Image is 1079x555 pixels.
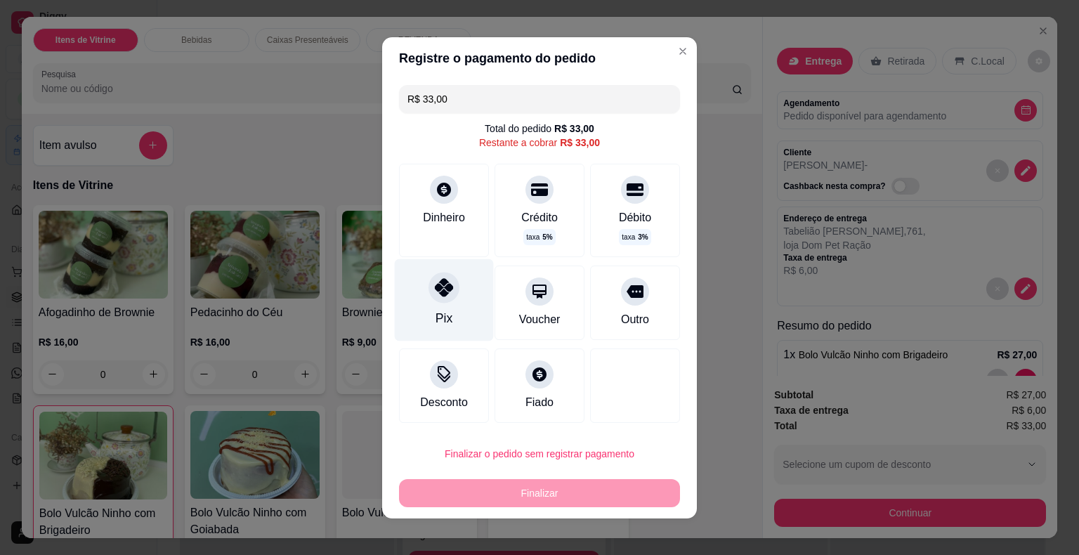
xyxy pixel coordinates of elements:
p: taxa [526,232,552,242]
header: Registre o pagamento do pedido [382,37,697,79]
div: Total do pedido [485,122,594,136]
p: taxa [622,232,648,242]
div: Desconto [420,394,468,411]
button: Finalizar o pedido sem registrar pagamento [399,440,680,468]
div: Pix [436,309,452,327]
div: Fiado [525,394,554,411]
div: Voucher [519,311,561,328]
div: R$ 33,00 [560,136,600,150]
div: Crédito [521,209,558,226]
div: R$ 33,00 [554,122,594,136]
div: Dinheiro [423,209,465,226]
span: 5 % [542,232,552,242]
input: Ex.: hambúrguer de cordeiro [407,85,672,113]
span: 3 % [638,232,648,242]
div: Restante a cobrar [479,136,600,150]
div: Outro [621,311,649,328]
div: Débito [619,209,651,226]
button: Close [672,40,694,63]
